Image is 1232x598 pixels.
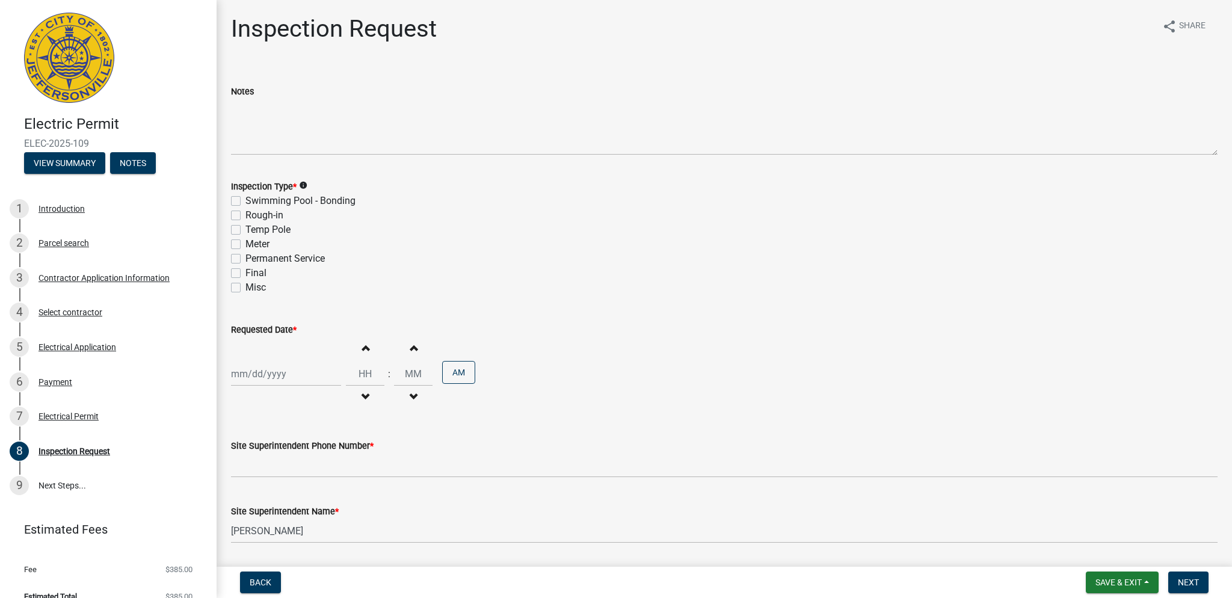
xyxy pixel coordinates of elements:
[231,14,437,43] h1: Inspection Request
[10,199,29,218] div: 1
[231,362,341,386] input: mm/dd/yyyy
[299,181,307,190] i: info
[1179,19,1206,34] span: Share
[245,194,356,208] label: Swimming Pool - Bonding
[38,343,116,351] div: Electrical Application
[231,88,254,96] label: Notes
[1086,572,1159,593] button: Save & Exit
[24,138,192,149] span: ELEC-2025-109
[38,308,102,316] div: Select contractor
[38,205,85,213] div: Introduction
[10,338,29,357] div: 5
[38,274,170,282] div: Contractor Application Information
[250,578,271,587] span: Back
[10,476,29,495] div: 9
[1168,572,1209,593] button: Next
[231,183,297,191] label: Inspection Type
[384,367,394,381] div: :
[231,326,297,334] label: Requested Date
[10,233,29,253] div: 2
[10,407,29,426] div: 7
[38,412,99,421] div: Electrical Permit
[38,378,72,386] div: Payment
[245,280,266,295] label: Misc
[240,572,281,593] button: Back
[231,508,339,516] label: Site Superintendent Name
[10,372,29,392] div: 6
[346,362,384,386] input: Hours
[24,152,105,174] button: View Summary
[394,362,433,386] input: Minutes
[24,13,114,103] img: City of Jeffersonville, Indiana
[38,447,110,455] div: Inspection Request
[1178,578,1199,587] span: Next
[245,223,291,237] label: Temp Pole
[10,442,29,461] div: 8
[442,361,475,384] button: AM
[10,303,29,322] div: 4
[24,159,105,168] wm-modal-confirm: Summary
[245,237,269,251] label: Meter
[231,442,374,451] label: Site Superintendent Phone Number
[110,152,156,174] button: Notes
[38,239,89,247] div: Parcel search
[10,268,29,288] div: 3
[245,208,283,223] label: Rough-in
[165,566,192,573] span: $385.00
[24,566,37,573] span: Fee
[1153,14,1215,38] button: shareShare
[1095,578,1142,587] span: Save & Exit
[245,251,325,266] label: Permanent Service
[245,266,266,280] label: Final
[1162,19,1177,34] i: share
[10,517,197,541] a: Estimated Fees
[24,116,207,133] h4: Electric Permit
[110,159,156,168] wm-modal-confirm: Notes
